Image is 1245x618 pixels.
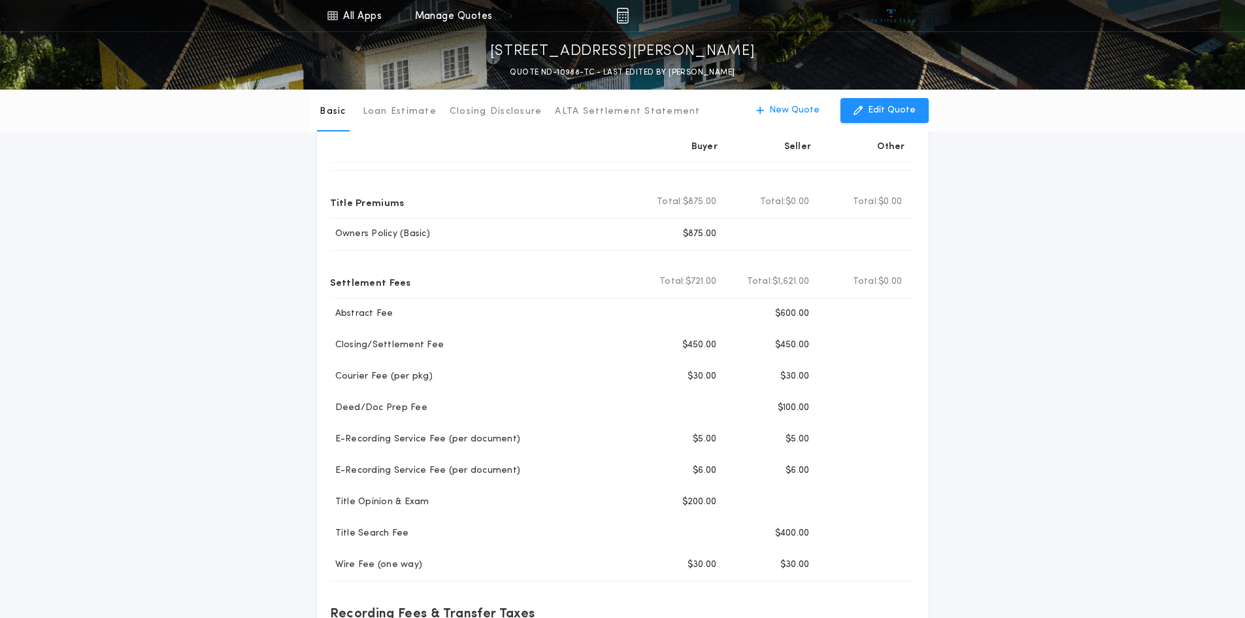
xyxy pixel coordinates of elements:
[878,275,902,288] span: $0.00
[853,196,879,209] b: Total:
[686,275,717,288] span: $721.00
[775,339,810,352] p: $450.00
[786,464,809,477] p: $6.00
[878,196,902,209] span: $0.00
[784,141,812,154] p: Seller
[683,196,717,209] span: $875.00
[330,370,433,383] p: Courier Fee (per pkg)
[780,558,810,572] p: $30.00
[682,496,717,509] p: $200.00
[747,275,773,288] b: Total:
[657,196,683,209] b: Total:
[840,98,929,123] button: Edit Quote
[743,98,833,123] button: New Quote
[330,464,521,477] p: E-Recording Service Fee (per document)
[450,105,542,118] p: Closing Disclosure
[688,370,717,383] p: $30.00
[330,339,444,352] p: Closing/Settlement Fee
[778,402,810,415] p: $100.00
[693,433,716,446] p: $5.00
[555,105,700,118] p: ALTA Settlement Statement
[510,66,735,79] p: QUOTE ND-10988-TC - LAST EDITED BY [PERSON_NAME]
[682,339,717,352] p: $450.00
[760,196,786,209] b: Total:
[490,41,755,62] p: [STREET_ADDRESS][PERSON_NAME]
[330,402,427,415] p: Deed/Doc Prep Fee
[775,527,810,540] p: $400.00
[775,307,810,320] p: $600.00
[877,141,905,154] p: Other
[867,9,916,22] img: vs-icon
[853,275,879,288] b: Total:
[330,192,405,213] p: Title Premiums
[330,228,430,241] p: Owners Policy (Basic)
[330,527,409,540] p: Title Search Fee
[780,370,810,383] p: $30.00
[683,228,717,241] p: $875.00
[330,496,429,509] p: Title Opinion & Exam
[786,433,809,446] p: $5.00
[688,558,717,572] p: $30.00
[363,105,437,118] p: Loan Estimate
[330,307,393,320] p: Abstract Fee
[868,104,916,117] p: Edit Quote
[691,141,718,154] p: Buyer
[320,105,346,118] p: Basic
[330,558,423,572] p: Wire Fee (one way)
[769,104,820,117] p: New Quote
[330,271,411,292] p: Settlement Fees
[693,464,716,477] p: $6.00
[330,433,521,446] p: E-Recording Service Fee (per document)
[659,275,686,288] b: Total:
[772,275,809,288] span: $1,621.00
[616,8,629,24] img: img
[786,196,809,209] span: $0.00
